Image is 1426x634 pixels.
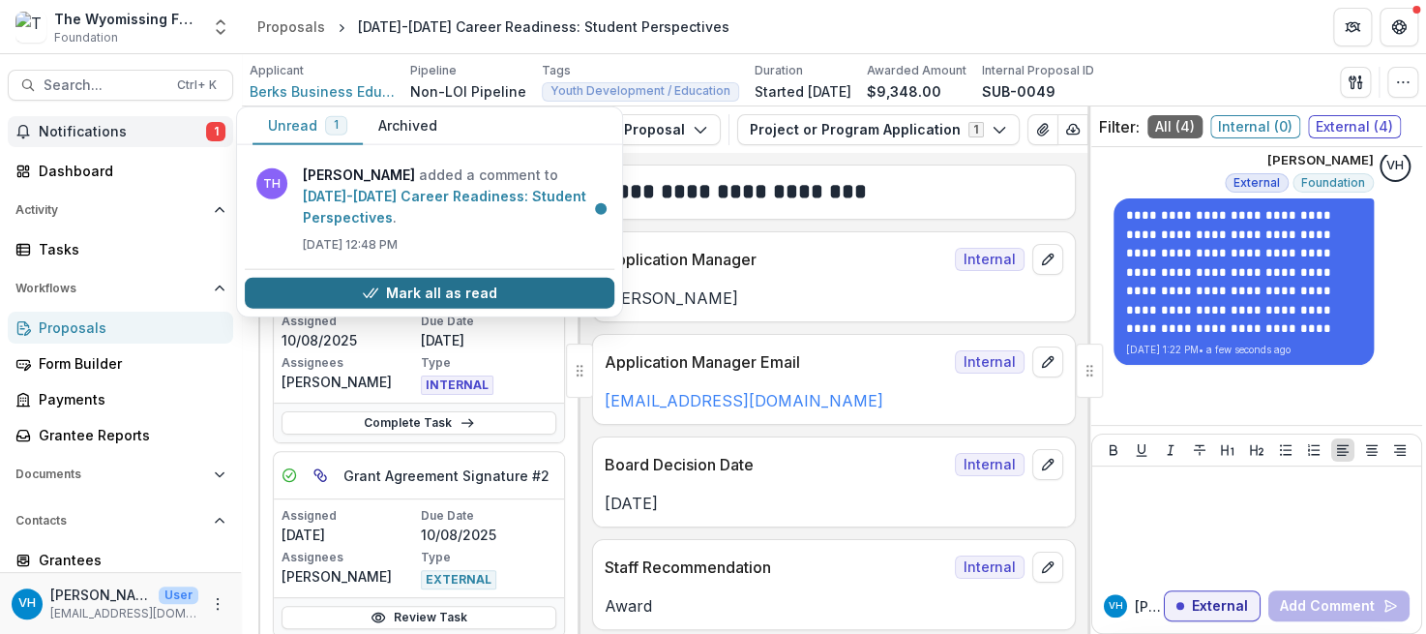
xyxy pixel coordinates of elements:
button: Open Workflows [8,273,233,304]
p: [PERSON_NAME] [282,372,417,392]
span: Notifications [39,124,206,140]
nav: breadcrumb [250,13,737,41]
button: Align Center [1360,438,1383,462]
span: All ( 4 ) [1147,115,1203,138]
div: Dashboard [39,161,218,181]
span: Foundation [54,29,118,46]
button: edit [1032,449,1063,480]
button: Add Comment [1268,590,1410,621]
p: Assignees [282,549,417,566]
button: Underline [1130,438,1153,462]
p: [PERSON_NAME] [605,287,1063,310]
button: Open Documents [8,459,233,490]
p: Assigned [282,507,417,525]
p: [PERSON_NAME] [1135,596,1164,617]
span: Internal [955,556,1025,579]
p: Type [421,354,556,372]
a: Form Builder [8,347,233,379]
a: [DATE]-[DATE] Career Readiness: Student Perspectives [303,188,586,226]
span: Search... [44,77,165,94]
button: Align Left [1331,438,1354,462]
a: Grantees [8,544,233,576]
div: Form Builder [39,353,218,374]
p: 10/08/2025 [282,330,417,350]
span: Internal ( 0 ) [1210,115,1300,138]
p: Application Manager Email [605,350,947,374]
button: Open entity switcher [207,8,234,46]
p: Awarded Amount [867,62,966,79]
a: Payments [8,383,233,415]
p: Award [605,594,1063,618]
button: Notifications1 [8,116,233,147]
div: Ctrl + K [173,75,221,96]
div: Grantee Reports [39,425,218,445]
p: Application Manager [605,248,947,271]
p: External [1192,598,1248,615]
span: Workflows [15,282,206,295]
button: Search... [8,70,233,101]
span: External [1233,176,1280,190]
p: [DATE] [421,330,556,350]
button: Open Contacts [8,505,233,536]
button: Ordered List [1302,438,1325,462]
div: Tasks [39,239,218,259]
button: Partners [1333,8,1372,46]
p: [PERSON_NAME] [50,585,151,605]
p: Tags [542,62,571,79]
p: [DATE] [605,492,1063,515]
button: Get Help [1380,8,1418,46]
button: Unread [253,107,363,145]
p: Board Decision Date [605,453,947,476]
p: Assignees [282,354,417,372]
span: EXTERNAL [421,570,496,589]
button: edit [1032,244,1063,275]
div: Valeri Harteg [1109,601,1123,611]
p: User [159,587,198,604]
p: Due Date [421,313,556,330]
div: Valeri Harteg [18,597,36,610]
p: $9,348.00 [867,81,941,102]
div: Payments [39,389,218,409]
p: [EMAIL_ADDRESS][DOMAIN_NAME] [50,605,198,622]
button: Heading 2 [1245,438,1268,462]
span: Activity [15,203,206,217]
a: Proposals [8,312,233,344]
span: Berks Business Education Coalition [250,81,395,102]
p: Assigned [282,313,417,330]
p: Internal Proposal ID [982,62,1094,79]
div: Valeri Harteg [1386,160,1404,172]
a: [EMAIL_ADDRESS][DOMAIN_NAME] [605,391,883,410]
a: Dashboard [8,155,233,187]
p: SUB-0049 [982,81,1055,102]
button: Bold [1102,438,1125,462]
span: Internal [955,248,1025,271]
a: Grantee Reports [8,419,233,451]
button: Project or Program Application1 [737,114,1020,145]
p: [PERSON_NAME] [1267,151,1374,170]
div: [DATE]-[DATE] Career Readiness: Student Perspectives [358,16,729,37]
button: More [206,592,229,616]
p: Applicant [250,62,304,79]
p: [DATE] 1:22 PM • a few seconds ago [1125,343,1362,357]
button: Proposal [588,114,721,145]
span: Documents [15,468,206,481]
p: Non-LOI Pipeline [410,81,526,102]
p: [DATE] [282,525,417,545]
span: Contacts [15,514,206,528]
p: added a comment to . [303,165,603,228]
button: Mark all as read [245,278,614,309]
span: Foundation [1301,176,1365,190]
p: Due Date [421,507,556,525]
span: Youth Development / Education [550,84,730,98]
span: External ( 4 ) [1308,115,1401,138]
button: Strike [1188,438,1211,462]
p: Duration [755,62,803,79]
span: 1 [206,122,225,141]
span: Internal [955,453,1025,476]
button: View dependent tasks [305,460,336,491]
span: Internal [955,350,1025,374]
p: 10/08/2025 [421,525,556,545]
div: Proposals [257,16,325,37]
button: edit [1032,552,1063,583]
p: Type [421,549,556,566]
